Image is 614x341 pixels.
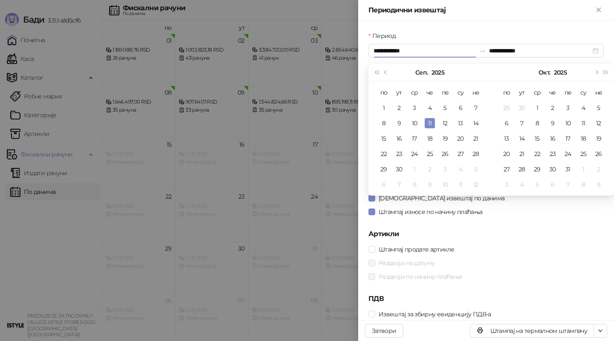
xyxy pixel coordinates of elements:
[379,179,389,190] div: 6
[578,149,588,159] div: 25
[455,164,466,174] div: 4
[368,229,604,239] h5: Артикли
[547,133,558,144] div: 16
[422,162,437,177] td: 2025-10-02
[517,164,527,174] div: 28
[440,118,450,128] div: 12
[530,177,545,192] td: 2025-11-05
[479,47,486,54] span: swap-right
[501,118,512,128] div: 6
[391,85,407,100] th: ут
[422,116,437,131] td: 2025-09-11
[576,100,591,116] td: 2025-10-04
[425,179,435,190] div: 9
[437,85,453,100] th: пе
[594,133,604,144] div: 19
[391,100,407,116] td: 2025-09-02
[532,133,542,144] div: 15
[547,164,558,174] div: 30
[374,46,475,55] input: Период
[545,116,560,131] td: 2025-10-09
[379,164,389,174] div: 29
[440,103,450,113] div: 5
[453,85,468,100] th: су
[415,64,428,81] button: Изабери месец
[560,100,576,116] td: 2025-10-03
[394,149,404,159] div: 23
[391,177,407,192] td: 2025-10-07
[394,118,404,128] div: 9
[499,116,514,131] td: 2025-10-06
[376,100,391,116] td: 2025-09-01
[453,131,468,146] td: 2025-09-20
[530,162,545,177] td: 2025-10-29
[545,177,560,192] td: 2025-11-06
[409,179,420,190] div: 8
[576,131,591,146] td: 2025-10-18
[394,103,404,113] div: 2
[578,164,588,174] div: 1
[530,116,545,131] td: 2025-10-08
[407,131,422,146] td: 2025-09-17
[381,64,391,81] button: Претходни месец (PageUp)
[422,131,437,146] td: 2025-09-18
[594,179,604,190] div: 9
[514,146,530,162] td: 2025-10-21
[372,64,381,81] button: Претходна година (Control + left)
[368,5,594,15] div: Периодични извештај
[375,245,458,254] span: Штампај продате артикле
[407,146,422,162] td: 2025-09-24
[407,85,422,100] th: ср
[440,149,450,159] div: 26
[530,146,545,162] td: 2025-10-22
[422,100,437,116] td: 2025-09-04
[394,164,404,174] div: 30
[530,100,545,116] td: 2025-10-01
[563,164,573,174] div: 31
[601,64,611,81] button: Следећа година (Control + right)
[563,133,573,144] div: 17
[409,103,420,113] div: 3
[455,149,466,159] div: 27
[422,177,437,192] td: 2025-10-09
[368,31,401,40] label: Период
[514,85,530,100] th: ут
[591,116,606,131] td: 2025-10-12
[514,177,530,192] td: 2025-11-04
[368,294,604,304] h5: ПДВ
[471,103,481,113] div: 7
[545,146,560,162] td: 2025-10-23
[560,131,576,146] td: 2025-10-17
[437,146,453,162] td: 2025-09-26
[514,162,530,177] td: 2025-10-28
[560,116,576,131] td: 2025-10-10
[437,100,453,116] td: 2025-09-05
[591,64,601,81] button: Следећи месец (PageDown)
[499,85,514,100] th: по
[594,5,604,15] button: Close
[514,116,530,131] td: 2025-10-07
[394,179,404,190] div: 7
[501,133,512,144] div: 13
[578,118,588,128] div: 11
[468,100,484,116] td: 2025-09-07
[545,131,560,146] td: 2025-10-16
[425,118,435,128] div: 11
[563,149,573,159] div: 24
[437,177,453,192] td: 2025-10-10
[440,133,450,144] div: 19
[375,258,438,268] span: Раздвоји по датуму
[453,162,468,177] td: 2025-10-04
[425,164,435,174] div: 2
[468,131,484,146] td: 2025-09-21
[407,177,422,192] td: 2025-10-08
[375,309,495,319] span: Извештај за збирну евиденцију ПДВ-а
[514,100,530,116] td: 2025-09-30
[554,64,567,81] button: Изабери годину
[470,324,594,338] button: Штампај на термалном штампачу
[468,162,484,177] td: 2025-10-05
[560,85,576,100] th: пе
[576,116,591,131] td: 2025-10-11
[499,100,514,116] td: 2025-09-29
[545,100,560,116] td: 2025-10-02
